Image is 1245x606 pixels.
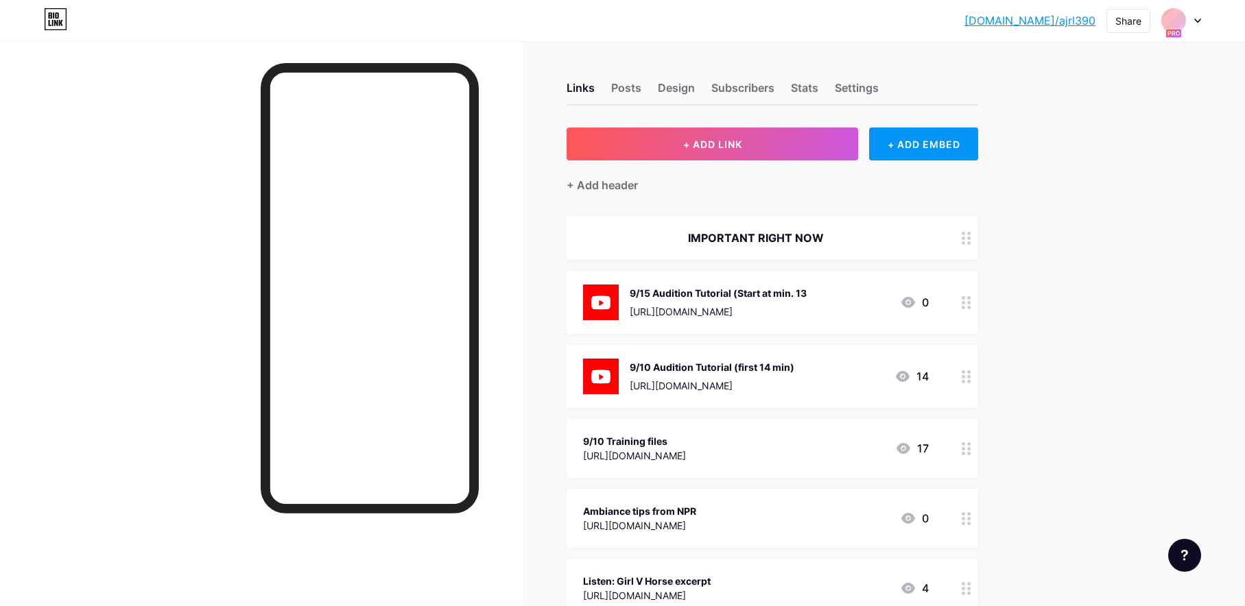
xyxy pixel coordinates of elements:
div: 9/10 Audition Tutorial (first 14 min) [630,360,794,374]
div: Stats [791,80,818,104]
div: Links [567,80,595,104]
div: Ambiance tips from NPR [583,504,696,518]
div: Design [658,80,695,104]
div: IMPORTANT RIGHT NOW [583,230,929,246]
div: Share [1115,14,1141,28]
div: Subscribers [711,80,774,104]
div: 0 [900,294,929,311]
div: Settings [835,80,879,104]
div: [URL][DOMAIN_NAME] [583,448,686,463]
div: [URL][DOMAIN_NAME] [630,378,794,393]
img: 9/15 Audition Tutorial (Start at min. 13 [583,284,619,320]
div: [URL][DOMAIN_NAME] [630,304,807,319]
a: [DOMAIN_NAME]/ajrl390 [964,12,1095,29]
img: 9/10 Audition Tutorial (first 14 min) [583,359,619,394]
div: 9/10 Training files [583,434,686,448]
button: + ADD LINK [567,128,858,160]
div: [URL][DOMAIN_NAME] [583,588,711,603]
div: Listen: Girl V Horse excerpt [583,574,711,588]
div: [URL][DOMAIN_NAME] [583,518,696,533]
div: 17 [895,440,929,457]
div: Posts [611,80,641,104]
div: 14 [894,368,929,385]
div: 9/15 Audition Tutorial (Start at min. 13 [630,286,807,300]
div: + Add header [567,177,638,193]
div: 0 [900,510,929,526]
div: 4 [900,580,929,596]
div: + ADD EMBED [869,128,978,160]
span: + ADD LINK [683,138,742,150]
